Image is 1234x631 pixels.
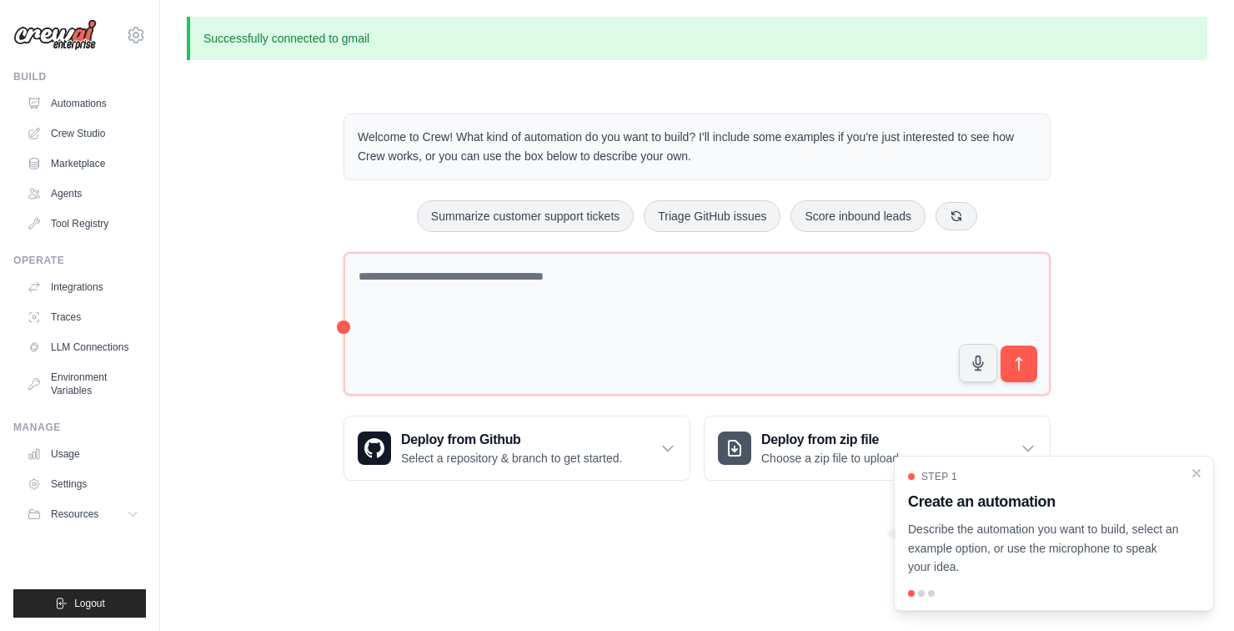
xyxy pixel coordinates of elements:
[761,450,902,467] p: Choose a zip file to upload.
[417,200,634,232] button: Summarize customer support tickets
[401,430,622,450] h3: Deploy from Github
[20,274,146,300] a: Integrations
[20,501,146,528] button: Resources
[908,520,1180,577] p: Describe the automation you want to build, select an example option, or use the microphone to spe...
[13,254,146,267] div: Operate
[51,507,98,521] span: Resources
[20,471,146,497] a: Settings
[74,597,105,610] span: Logout
[1190,467,1203,480] button: Close walkthrough
[20,90,146,117] a: Automations
[20,120,146,147] a: Crew Studio
[13,70,146,83] div: Build
[20,304,146,331] a: Traces
[401,450,622,467] p: Select a repository & branch to get started.
[921,470,957,483] span: Step 1
[13,19,97,51] img: Logo
[187,17,1207,60] p: Successfully connected to gmail
[908,490,1180,513] h3: Create an automation
[13,421,146,434] div: Manage
[761,430,902,450] h3: Deploy from zip file
[20,364,146,404] a: Environment Variables
[358,128,1036,166] p: Welcome to Crew! What kind of automation do you want to build? I'll include some examples if you'...
[20,441,146,467] a: Usage
[790,200,925,232] button: Score inbound leads
[20,150,146,177] a: Marketplace
[20,210,146,237] a: Tool Registry
[644,200,780,232] button: Triage GitHub issues
[20,180,146,207] a: Agents
[13,589,146,618] button: Logout
[20,334,146,361] a: LLM Connections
